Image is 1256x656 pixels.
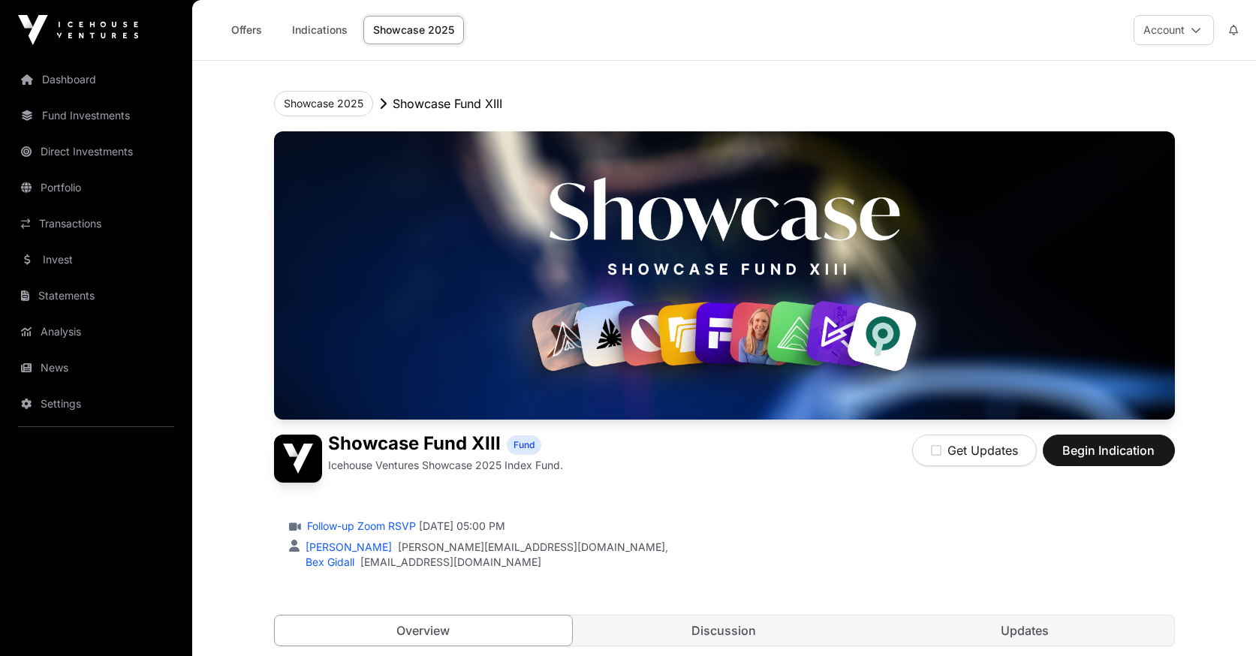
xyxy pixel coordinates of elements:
a: Showcase 2025 [363,16,464,44]
p: Showcase Fund XIII [393,95,502,113]
a: Begin Indication [1043,450,1175,465]
a: Direct Investments [12,135,180,168]
a: Fund Investments [12,99,180,132]
a: [PERSON_NAME] [303,540,392,553]
a: [EMAIL_ADDRESS][DOMAIN_NAME] [360,555,541,570]
button: Account [1134,15,1214,45]
a: Transactions [12,207,180,240]
a: Updates [876,615,1174,645]
a: Analysis [12,315,180,348]
img: Icehouse Ventures Logo [18,15,138,45]
a: News [12,351,180,384]
a: Indications [282,16,357,44]
div: , [303,540,668,555]
a: Bex Gidall [303,555,354,568]
nav: Tabs [275,615,1174,645]
a: Statements [12,279,180,312]
span: [DATE] 05:00 PM [419,519,505,534]
span: Begin Indication [1062,441,1156,459]
span: Fund [514,439,535,451]
a: Invest [12,243,180,276]
a: Overview [274,615,574,646]
h1: Showcase Fund XIII [328,435,501,455]
a: Dashboard [12,63,180,96]
img: Showcase Fund XIII [274,131,1175,420]
a: [PERSON_NAME][EMAIL_ADDRESS][DOMAIN_NAME] [398,540,665,555]
p: Icehouse Ventures Showcase 2025 Index Fund. [328,458,563,473]
a: Follow-up Zoom RSVP [304,519,416,534]
button: Showcase 2025 [274,91,373,116]
button: Get Updates [912,435,1037,466]
a: Portfolio [12,171,180,204]
a: Settings [12,387,180,420]
a: Discussion [575,615,873,645]
a: Offers [216,16,276,44]
button: Begin Indication [1043,435,1175,466]
img: Showcase Fund XIII [274,435,322,483]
